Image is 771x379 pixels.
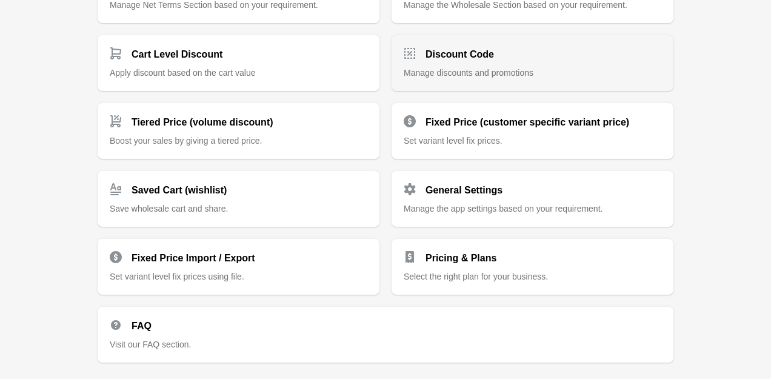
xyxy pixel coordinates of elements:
span: Save wholesale cart and share. [110,204,228,213]
span: Set variant level fix prices. [404,136,502,146]
h2: Tiered Price (volume discount) [132,115,273,130]
h2: Fixed Price Import / Export [132,251,255,266]
span: Manage the app settings based on your requirement. [404,204,602,213]
span: Set variant level fix prices using file. [110,272,244,281]
h2: Saved Cart (wishlist) [132,183,227,198]
h2: Cart Level Discount [132,47,222,62]
h2: Discount Code [426,47,494,62]
h2: Fixed Price (customer specific variant price) [426,115,629,130]
span: Manage discounts and promotions [404,68,533,78]
h2: FAQ [132,319,152,334]
span: Apply discount based on the cart value [110,68,256,78]
span: Visit our FAQ section. [110,340,191,349]
a: FAQ Visit our FAQ section. [98,307,673,363]
h2: Pricing & Plans [426,251,496,266]
span: Select the right plan for your business. [404,272,548,281]
h2: General Settings [426,183,502,198]
span: Boost your sales by giving a tiered price. [110,136,262,146]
